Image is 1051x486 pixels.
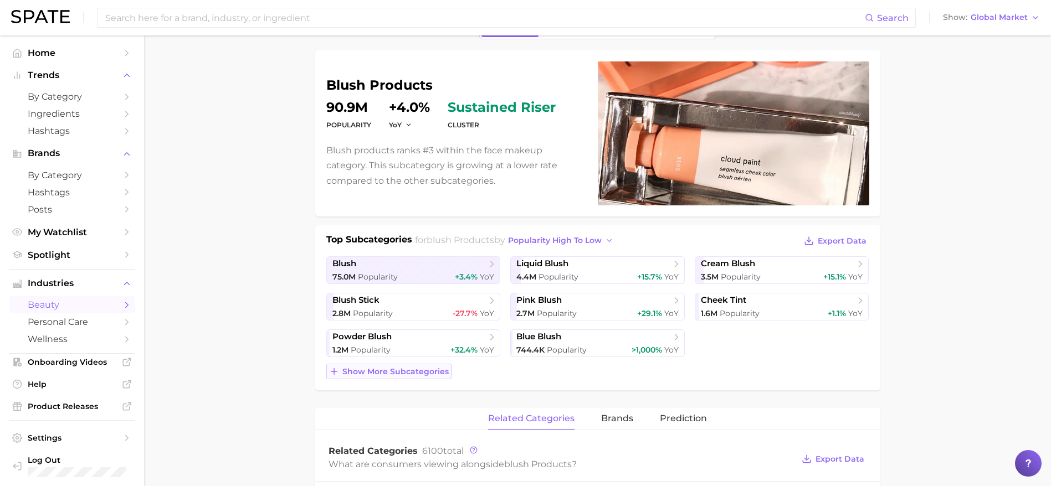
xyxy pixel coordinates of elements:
span: 1.2m [332,345,348,355]
span: 3.5m [701,272,719,282]
span: popularity high to low [508,236,602,245]
span: YoY [664,308,679,318]
a: wellness [9,330,135,348]
span: blush stick [332,295,380,306]
span: 1.6m [701,308,717,318]
a: Product Releases [9,398,135,415]
span: 2.7m [516,308,535,318]
span: >1,000% [632,345,662,355]
span: 75.0m [332,272,356,282]
span: Export Data [818,236,867,246]
img: SPATE [11,10,70,23]
span: YoY [664,345,679,355]
span: Popularity [358,272,398,282]
span: Onboarding Videos [28,357,116,367]
button: Industries [9,275,135,292]
span: Export Data [816,454,864,464]
button: popularity high to low [505,233,617,248]
button: ShowGlobal Market [940,11,1043,25]
a: Help [9,376,135,392]
input: Search here for a brand, industry, or ingredient [104,8,865,27]
span: +15.1% [823,272,846,282]
span: by Category [28,91,116,102]
a: beauty [9,296,135,313]
span: Spotlight [28,250,116,260]
span: YoY [848,308,863,318]
a: powder blush1.2m Popularity+32.4% YoY [326,329,501,357]
span: by Category [28,170,116,180]
button: Trends [9,67,135,84]
span: Log Out [28,455,130,465]
a: liquid blush4.4m Popularity+15.7% YoY [510,256,685,284]
a: personal care [9,313,135,330]
a: pink blush2.7m Popularity+29.1% YoY [510,293,685,320]
a: Spotlight [9,246,135,263]
span: My Watchlist [28,227,116,237]
span: -27.7% [453,308,478,318]
span: beauty [28,299,116,310]
span: +3.4% [455,272,478,282]
span: Popularity [547,345,587,355]
span: Industries [28,278,116,288]
span: wellness [28,334,116,344]
span: brands [601,413,633,423]
span: cheek tint [701,295,746,306]
span: +15.7% [637,272,662,282]
span: Hashtags [28,126,116,136]
span: Show [943,14,967,20]
button: Brands [9,145,135,162]
dt: Popularity [326,118,371,132]
a: blush75.0m Popularity+3.4% YoY [326,256,501,284]
dd: 90.9m [326,101,371,114]
span: Popularity [721,272,761,282]
h1: Top Subcategories [326,233,412,250]
a: Onboarding Videos [9,354,135,370]
h1: blush products [326,79,585,92]
a: blush stick2.8m Popularity-27.7% YoY [326,293,501,320]
span: cream blush [701,258,755,269]
span: YoY [480,345,494,355]
span: pink blush [516,295,562,306]
div: What are consumers viewing alongside ? [329,457,794,472]
span: Prediction [660,413,707,423]
span: 744.4k [516,345,545,355]
span: Trends [28,70,116,80]
a: My Watchlist [9,224,135,241]
span: +29.1% [637,308,662,318]
span: Popularity [539,272,578,282]
span: Home [28,48,116,58]
dt: cluster [448,118,556,132]
span: Help [28,379,116,389]
a: cream blush3.5m Popularity+15.1% YoY [695,256,869,284]
span: Global Market [971,14,1028,20]
span: 6100 [422,446,443,456]
span: YoY [389,120,402,130]
span: Show more subcategories [342,367,449,376]
a: by Category [9,88,135,105]
span: Hashtags [28,187,116,198]
a: by Category [9,167,135,184]
a: Ingredients [9,105,135,122]
span: Search [877,13,909,23]
span: YoY [848,272,863,282]
span: blush [332,258,356,269]
span: powder blush [332,332,392,342]
p: Blush products ranks #3 within the face makeup category. This subcategory is growing at a lower r... [326,143,585,188]
a: Home [9,44,135,61]
a: Posts [9,201,135,218]
button: Export Data [801,233,869,249]
button: Export Data [799,451,867,467]
span: Settings [28,433,116,443]
span: Ingredients [28,108,116,119]
span: blush products [427,235,494,245]
span: blush products [504,459,572,469]
span: liquid blush [516,258,568,269]
span: total [422,446,464,456]
a: cheek tint1.6m Popularity+1.1% YoY [695,293,869,320]
span: +1.1% [828,308,846,318]
span: Related Categories [329,446,418,456]
a: Log out. Currently logged in with e-mail saracespedes@belcorp.biz. [9,452,135,480]
span: Popularity [351,345,391,355]
a: Settings [9,430,135,446]
span: Popularity [720,308,760,318]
